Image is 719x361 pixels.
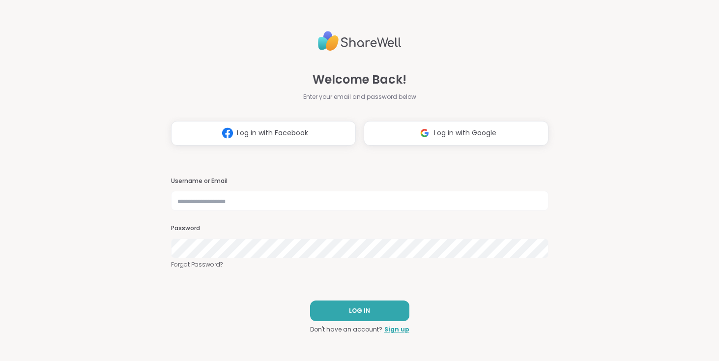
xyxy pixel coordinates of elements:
[303,92,416,101] span: Enter your email and password below
[218,124,237,142] img: ShareWell Logomark
[384,325,409,334] a: Sign up
[171,224,548,233] h3: Password
[434,128,496,138] span: Log in with Google
[313,71,406,89] span: Welcome Back!
[171,177,548,185] h3: Username or Email
[171,121,356,146] button: Log in with Facebook
[364,121,548,146] button: Log in with Google
[310,325,382,334] span: Don't have an account?
[318,27,402,55] img: ShareWell Logo
[310,301,409,321] button: LOG IN
[171,260,548,269] a: Forgot Password?
[237,128,308,138] span: Log in with Facebook
[349,306,370,315] span: LOG IN
[415,124,434,142] img: ShareWell Logomark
